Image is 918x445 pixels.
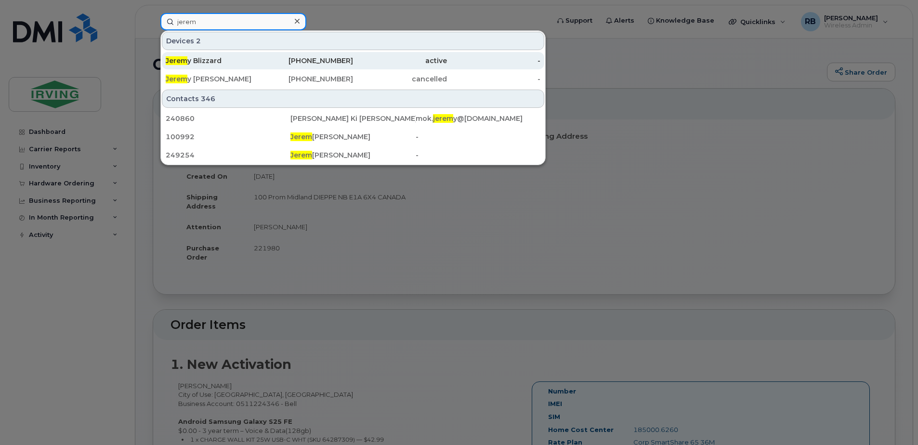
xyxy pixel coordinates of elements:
div: [PERSON_NAME] [290,132,415,142]
span: jerem [433,114,453,123]
a: 240860[PERSON_NAME] Ki [PERSON_NAME]mok.jeremy@[DOMAIN_NAME] [162,110,544,127]
div: - [416,132,540,142]
div: y [PERSON_NAME] [166,74,260,84]
div: [PHONE_NUMBER] [260,56,354,65]
a: Jeremy [PERSON_NAME][PHONE_NUMBER]cancelled- [162,70,544,88]
span: 346 [201,94,215,104]
div: [PERSON_NAME] Ki [PERSON_NAME] [290,114,415,123]
a: Jeremy Blizzard[PHONE_NUMBER]active- [162,52,544,69]
div: cancelled [353,74,447,84]
span: 2 [196,36,201,46]
div: - [416,150,540,160]
a: 249254Jerem[PERSON_NAME]- [162,146,544,164]
a: 100992Jerem[PERSON_NAME]- [162,128,544,145]
div: [PERSON_NAME] [290,150,415,160]
div: y Blizzard [166,56,260,65]
div: - [447,56,541,65]
div: [PHONE_NUMBER] [260,74,354,84]
span: Jerem [166,56,187,65]
span: Jerem [166,75,187,83]
span: Jerem [290,151,312,159]
div: - [447,74,541,84]
div: Contacts [162,90,544,108]
div: mok. y@[DOMAIN_NAME] [416,114,540,123]
div: 100992 [166,132,290,142]
div: Devices [162,32,544,50]
div: 249254 [166,150,290,160]
div: active [353,56,447,65]
span: Jerem [290,132,312,141]
div: 240860 [166,114,290,123]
